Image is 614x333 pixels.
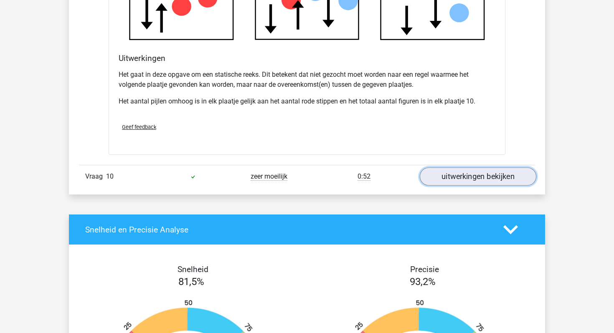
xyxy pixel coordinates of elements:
[119,96,495,106] p: Het aantal pijlen omhoog is in elk plaatje gelijk aan het aantal rode stippen en het totaal aanta...
[410,276,436,288] span: 93,2%
[122,124,156,130] span: Geef feedback
[119,53,495,63] h4: Uitwerkingen
[106,172,114,180] span: 10
[358,172,370,181] span: 0:52
[317,265,532,274] h4: Precisie
[178,276,204,288] span: 81,5%
[251,172,287,181] span: zeer moeilijk
[420,167,536,186] a: uitwerkingen bekijken
[119,70,495,90] p: Het gaat in deze opgave om een statische reeks. Dit betekent dat niet gezocht moet worden naar ee...
[85,225,491,235] h4: Snelheid en Precisie Analyse
[85,172,106,182] span: Vraag
[85,265,301,274] h4: Snelheid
